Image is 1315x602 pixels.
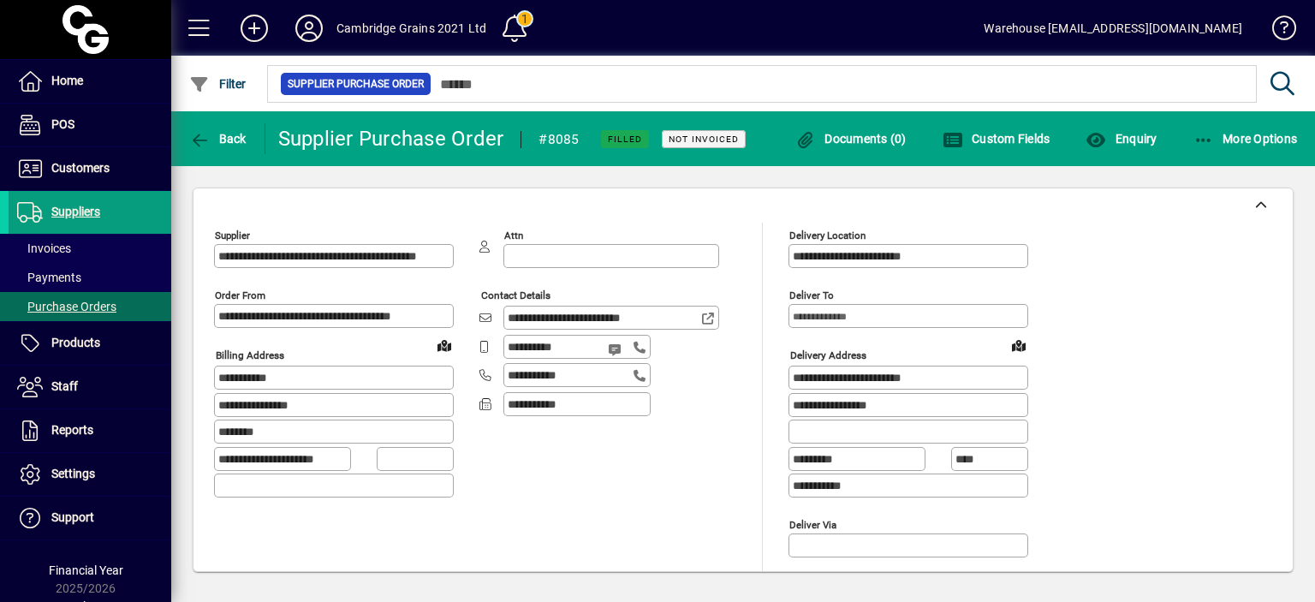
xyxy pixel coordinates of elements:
[171,123,265,154] app-page-header-button: Back
[336,15,486,42] div: Cambridge Grains 2021 Ltd
[278,125,504,152] div: Supplier Purchase Order
[9,234,171,263] a: Invoices
[9,104,171,146] a: POS
[51,74,83,87] span: Home
[51,205,100,218] span: Suppliers
[51,423,93,437] span: Reports
[789,289,834,301] mat-label: Deliver To
[938,123,1055,154] button: Custom Fields
[795,132,907,146] span: Documents (0)
[17,241,71,255] span: Invoices
[791,123,911,154] button: Documents (0)
[9,60,171,103] a: Home
[215,289,265,301] mat-label: Order from
[288,75,424,92] span: Supplier Purchase Order
[789,518,836,530] mat-label: Deliver via
[282,13,336,44] button: Profile
[51,467,95,480] span: Settings
[669,134,739,145] span: Not Invoiced
[984,15,1242,42] div: Warehouse [EMAIL_ADDRESS][DOMAIN_NAME]
[9,147,171,190] a: Customers
[9,366,171,408] a: Staff
[1189,123,1302,154] button: More Options
[431,331,458,359] a: View on map
[227,13,282,44] button: Add
[1005,331,1032,359] a: View on map
[596,329,637,370] button: Send SMS
[943,132,1050,146] span: Custom Fields
[51,117,74,131] span: POS
[49,563,123,577] span: Financial Year
[608,134,642,145] span: Filled
[51,510,94,524] span: Support
[185,69,251,99] button: Filter
[9,453,171,496] a: Settings
[1259,3,1294,59] a: Knowledge Base
[215,229,250,241] mat-label: Supplier
[51,379,78,393] span: Staff
[9,497,171,539] a: Support
[9,292,171,321] a: Purchase Orders
[189,132,247,146] span: Back
[538,126,579,153] div: #8085
[9,322,171,365] a: Products
[1193,132,1298,146] span: More Options
[185,123,251,154] button: Back
[9,263,171,292] a: Payments
[17,300,116,313] span: Purchase Orders
[51,336,100,349] span: Products
[51,161,110,175] span: Customers
[1086,132,1157,146] span: Enquiry
[189,77,247,91] span: Filter
[1081,123,1161,154] button: Enquiry
[9,409,171,452] a: Reports
[17,271,81,284] span: Payments
[504,229,523,241] mat-label: Attn
[789,229,866,241] mat-label: Delivery Location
